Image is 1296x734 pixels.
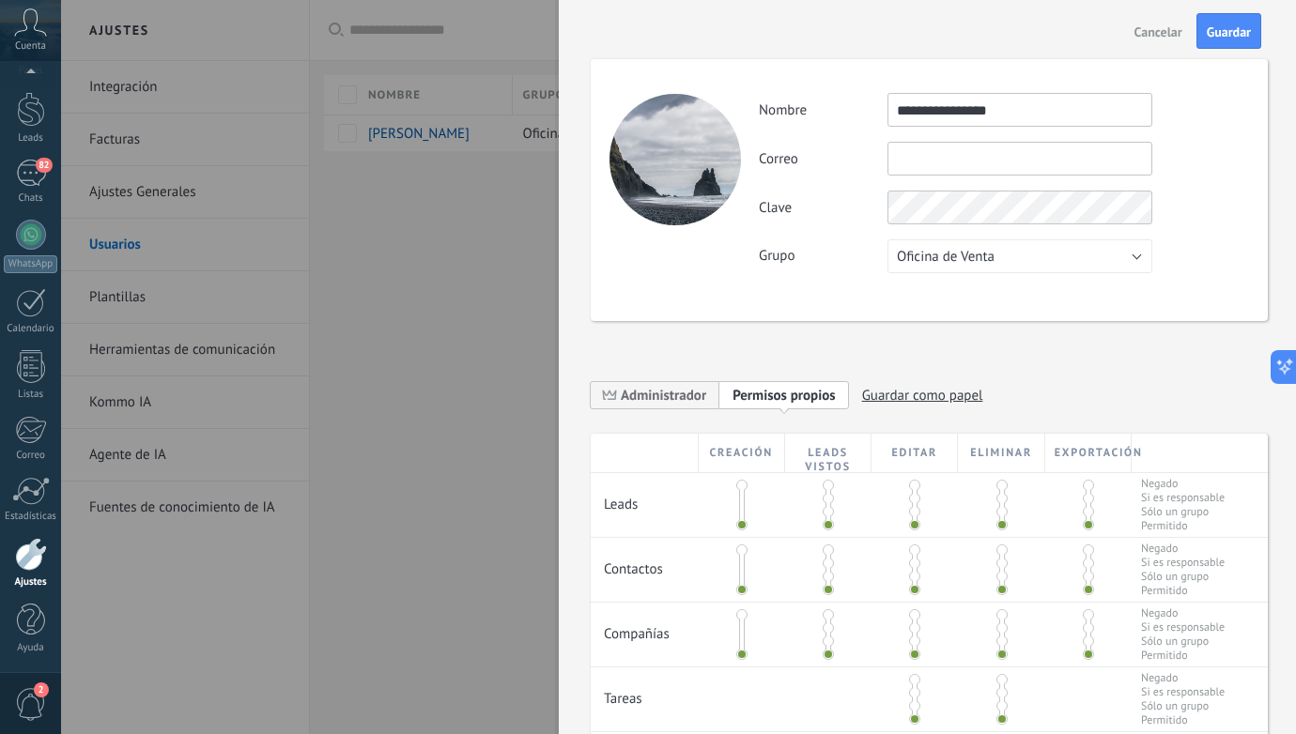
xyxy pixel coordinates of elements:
span: Si es responsable [1141,556,1225,570]
span: Guardar [1207,25,1251,38]
div: Compañías [591,603,699,652]
div: Exportación [1045,434,1132,472]
span: Cuenta [15,40,46,53]
label: Clave [759,199,887,217]
span: Sólo un grupo [1141,505,1225,519]
span: 2 [34,682,49,697]
span: Administrador [591,380,719,409]
span: Negado [1141,542,1225,556]
span: Permitido [1141,519,1225,533]
span: Si es responsable [1141,491,1225,505]
label: Correo [759,150,887,168]
button: Oficina de Venta [887,239,1152,273]
span: Permitido [1141,584,1225,598]
span: Cancelar [1134,25,1182,38]
div: Leads [4,132,58,145]
div: Chats [4,192,58,205]
div: Leads [591,473,699,523]
span: Si es responsable [1141,620,1225,635]
span: Negado [1141,671,1225,685]
span: Negado [1141,606,1225,620]
div: Correo [4,450,58,462]
div: Ayuda [4,642,58,654]
div: Leads vistos [785,434,872,472]
div: WhatsApp [4,255,57,273]
div: Calendario [4,323,58,335]
span: Negado [1141,477,1225,491]
span: Permitido [1141,649,1225,663]
span: Permisos propios [733,387,836,405]
div: Eliminar [958,434,1044,472]
div: Ajustes [4,576,58,589]
span: Sólo un grupo [1141,635,1225,649]
div: Creación [699,434,785,472]
span: Si es responsable [1141,685,1225,699]
span: Oficina de Venta [897,248,995,266]
span: Sólo un grupo [1141,570,1225,584]
label: Grupo [759,247,887,265]
div: Contactos [591,538,699,588]
span: Guardar como papel [862,381,983,410]
span: Permitido [1141,713,1225,727]
span: Sólo un grupo [1141,699,1225,713]
div: Tareas [591,667,699,717]
span: Administrador [621,387,706,405]
button: Guardar [1196,13,1261,49]
span: Add new role [719,380,849,409]
button: Cancelar [1127,16,1190,46]
div: Listas [4,389,58,401]
div: Editar [872,434,958,472]
label: Nombre [759,101,887,119]
div: Estadísticas [4,511,58,523]
span: 82 [36,158,52,173]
